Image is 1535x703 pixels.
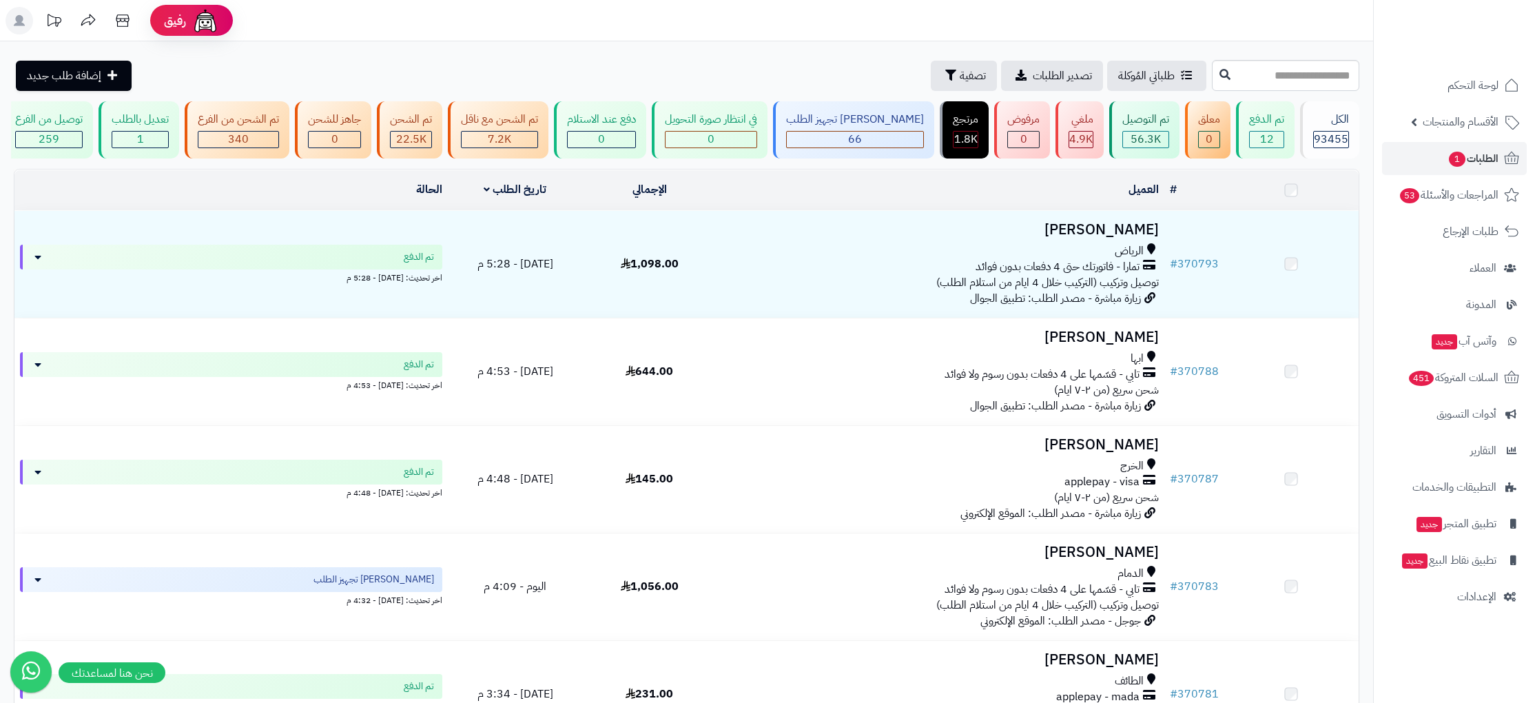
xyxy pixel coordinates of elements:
[598,131,605,147] span: 0
[1448,149,1498,168] span: الطلبات
[96,101,182,159] a: تعديل بالطلب 1
[39,131,59,147] span: 259
[722,329,1159,345] h3: [PERSON_NAME]
[1382,361,1527,394] a: السلات المتروكة451
[1423,112,1498,132] span: الأقسام والمنتجات
[1170,363,1177,380] span: #
[137,131,144,147] span: 1
[1170,181,1177,198] a: #
[1382,398,1527,431] a: أدوات التسويق
[404,465,434,479] span: تم الدفع
[976,259,1140,275] span: تمارا - فاتورتك حتى 4 دفعات بدون فوائد
[462,132,537,147] div: 7223
[1415,514,1496,533] span: تطبيق المتجر
[20,485,442,499] div: اخر تحديث: [DATE] - 4:48 م
[164,12,186,29] span: رفيق
[1457,587,1496,607] span: الإعدادات
[390,112,432,128] div: تم الشحن
[991,101,1053,159] a: مرفوض 0
[1313,112,1349,128] div: الكل
[1106,101,1182,159] a: تم التوصيل 56.3K
[1382,215,1527,248] a: طلبات الإرجاع
[665,112,757,128] div: في انتظار صورة التحويل
[936,274,1159,291] span: توصيل وتركيب (التركيب خلال 4 ايام من استلام الطلب)
[722,222,1159,238] h3: [PERSON_NAME]
[1399,185,1498,205] span: المراجعات والأسئلة
[404,680,434,693] span: تم الدفع
[1382,288,1527,321] a: المدونة
[1250,132,1284,147] div: 12
[1382,471,1527,504] a: التطبيقات والخدمات
[1466,295,1496,314] span: المدونة
[1054,382,1159,398] span: شحن سريع (من ٢-٧ ايام)
[404,358,434,371] span: تم الدفع
[1170,256,1177,272] span: #
[391,132,431,147] div: 22489
[15,112,83,128] div: توصيل من الفرع
[1001,61,1103,91] a: تصدير الطلبات
[192,7,219,34] img: ai-face.png
[1382,142,1527,175] a: الطلبات1
[461,112,538,128] div: تم الشحن مع ناقل
[970,290,1141,307] span: زيارة مباشرة - مصدر الطلب: تطبيق الجوال
[770,101,937,159] a: [PERSON_NAME] تجهيز الطلب 66
[37,7,71,38] a: تحديثات المنصة
[551,101,649,159] a: دفع عند الاستلام 0
[786,112,924,128] div: [PERSON_NAME] تجهيز الطلب
[1260,131,1274,147] span: 12
[404,250,434,264] span: تم الدفع
[1412,478,1496,497] span: التطبيقات والخدمات
[960,68,986,84] span: تصفية
[16,61,132,91] a: إضافة طلب جديد
[198,112,279,128] div: تم الشحن من الفرع
[1064,474,1140,490] span: applepay - visa
[396,131,426,147] span: 22.5K
[1008,132,1039,147] div: 0
[1117,566,1144,582] span: الدمام
[228,131,249,147] span: 340
[1249,112,1284,128] div: تم الدفع
[1118,68,1175,84] span: طلباتي المُوكلة
[722,544,1159,560] h3: [PERSON_NAME]
[954,132,978,147] div: 1785
[1054,489,1159,506] span: شحن سريع (من ٢-٧ ايام)
[1170,578,1219,595] a: #370783
[722,437,1159,453] h3: [PERSON_NAME]
[722,652,1159,668] h3: [PERSON_NAME]
[936,597,1159,613] span: توصيل وتركيب (التركيب خلال 4 ايام من استلام الطلب)
[1053,101,1106,159] a: ملغي 4.9K
[953,112,978,128] div: مرتجع
[1170,471,1177,487] span: #
[1129,181,1159,198] a: العميل
[477,256,553,272] span: [DATE] - 5:28 م
[1401,551,1496,570] span: تطبيق نقاط البيع
[1170,471,1219,487] a: #370787
[954,131,978,147] span: 1.8K
[16,132,82,147] div: 259
[848,131,862,147] span: 66
[1416,517,1442,532] span: جديد
[1198,112,1220,128] div: معلق
[945,582,1140,598] span: تابي - قسّمها على 4 دفعات بدون رسوم ولا فوائد
[1408,368,1498,387] span: السلات المتروكة
[1123,132,1168,147] div: 56251
[1382,544,1527,577] a: تطبيق نقاط البيعجديد
[980,613,1141,629] span: جوجل - مصدر الطلب: الموقع الإلكتروني
[313,573,434,587] span: [PERSON_NAME] تجهيز الطلب
[477,686,553,702] span: [DATE] - 3:34 م
[1448,151,1466,167] span: 1
[1399,187,1421,204] span: 53
[1033,68,1092,84] span: تصدير الطلبات
[27,68,101,84] span: إضافة طلب جديد
[568,132,635,147] div: 0
[1470,258,1496,278] span: العملاء
[1297,101,1362,159] a: الكل93455
[1131,131,1161,147] span: 56.3K
[970,398,1141,414] span: زيارة مباشرة - مصدر الطلب: تطبيق الجوال
[1182,101,1233,159] a: معلق 0
[937,101,991,159] a: مرتجع 1.8K
[1122,112,1169,128] div: تم التوصيل
[945,367,1140,383] span: تابي - قسّمها على 4 دفعات بدون رسوم ولا فوائد
[1170,686,1177,702] span: #
[20,269,442,284] div: اخر تحديث: [DATE] - 5:28 م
